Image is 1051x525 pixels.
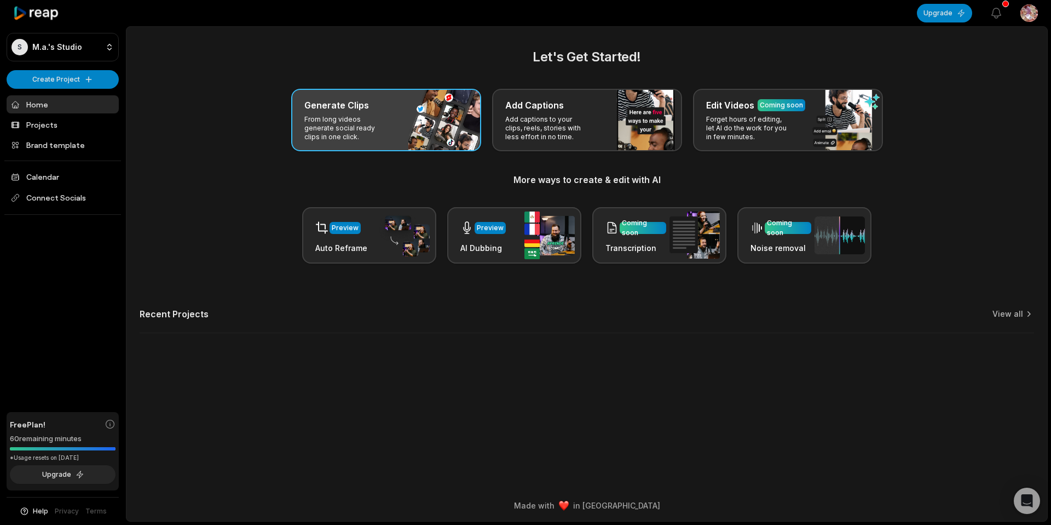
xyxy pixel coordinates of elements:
div: Coming soon [622,218,664,238]
h2: Recent Projects [140,309,209,319]
span: Help [33,506,48,516]
a: View all [992,309,1023,319]
h3: Generate Clips [304,99,369,112]
a: Calendar [7,168,119,186]
div: S [11,39,28,55]
button: Create Project [7,70,119,89]
img: auto_reframe.png [379,214,430,257]
span: Connect Socials [7,188,119,208]
a: Projects [7,116,119,134]
h3: Transcription [605,242,666,254]
a: Privacy [55,506,79,516]
a: Terms [85,506,107,516]
div: Coming soon [760,100,803,110]
img: heart emoji [559,501,569,511]
button: Upgrade [10,465,116,484]
span: Free Plan! [10,419,45,430]
div: 60 remaining minutes [10,433,116,444]
button: Help [19,506,48,516]
div: Preview [477,223,504,233]
p: Add captions to your clips, reels, stories with less effort in no time. [505,115,590,141]
h3: More ways to create & edit with AI [140,173,1034,186]
div: Made with in [GEOGRAPHIC_DATA] [136,500,1037,511]
div: Open Intercom Messenger [1014,488,1040,514]
p: M.a.'s Studio [32,42,82,52]
img: noise_removal.png [815,216,865,254]
a: Brand template [7,136,119,154]
img: ai_dubbing.png [524,212,575,259]
div: Preview [332,223,359,233]
div: Coming soon [767,218,809,238]
img: transcription.png [669,212,720,259]
h3: Auto Reframe [315,242,367,254]
p: Forget hours of editing, let AI do the work for you in few minutes. [706,115,791,141]
button: Upgrade [917,4,972,22]
h3: Edit Videos [706,99,754,112]
h3: Add Captions [505,99,564,112]
h3: Noise removal [750,242,811,254]
h2: Let's Get Started! [140,47,1034,67]
a: Home [7,95,119,113]
p: From long videos generate social ready clips in one click. [304,115,389,141]
div: *Usage resets on [DATE] [10,454,116,462]
h3: AI Dubbing [460,242,506,254]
